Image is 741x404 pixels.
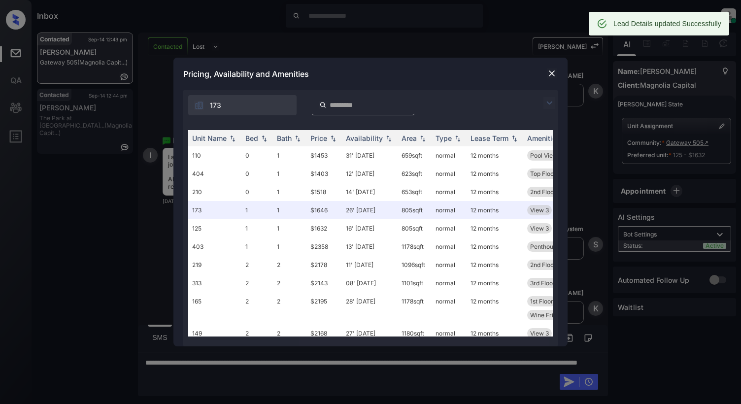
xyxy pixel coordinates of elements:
td: 12 months [467,237,523,256]
td: $2178 [306,256,342,274]
span: 1st Floor [530,298,553,305]
td: normal [432,324,467,342]
td: normal [432,292,467,324]
span: View 3 [530,206,549,214]
td: normal [432,219,467,237]
td: $1646 [306,201,342,219]
td: 403 [188,237,241,256]
td: normal [432,165,467,183]
span: 2nd Floor [530,188,556,196]
span: Penthouse [530,243,560,250]
td: 31' [DATE] [342,146,398,165]
td: 2 [273,274,306,292]
td: 623 sqft [398,165,432,183]
td: normal [432,183,467,201]
span: View 3 [530,225,549,232]
td: 12' [DATE] [342,165,398,183]
img: sorting [418,135,428,142]
td: 12 months [467,292,523,324]
td: 12 months [467,274,523,292]
td: 16' [DATE] [342,219,398,237]
td: 404 [188,165,241,183]
img: sorting [453,135,463,142]
div: Lead Details updated Successfully [613,15,721,33]
td: 2 [241,292,273,324]
td: 149 [188,324,241,342]
td: $2143 [306,274,342,292]
div: Price [310,134,327,142]
div: Type [436,134,452,142]
img: sorting [259,135,269,142]
td: 12 months [467,219,523,237]
td: normal [432,201,467,219]
td: 1178 sqft [398,292,432,324]
td: 2 [241,274,273,292]
td: 2 [241,256,273,274]
div: Availability [346,134,383,142]
span: 2nd Floor [530,261,556,269]
td: 12 months [467,324,523,342]
div: Area [402,134,417,142]
td: normal [432,256,467,274]
td: 1 [273,219,306,237]
td: 313 [188,274,241,292]
td: $1403 [306,165,342,183]
td: 1096 sqft [398,256,432,274]
td: 2 [273,324,306,342]
td: 12 months [467,183,523,201]
td: 12 months [467,201,523,219]
div: Pricing, Availability and Amenities [173,58,568,90]
td: 27' [DATE] [342,324,398,342]
td: normal [432,274,467,292]
td: 805 sqft [398,201,432,219]
td: normal [432,146,467,165]
td: 13' [DATE] [342,237,398,256]
td: 12 months [467,165,523,183]
td: 1 [241,201,273,219]
td: 210 [188,183,241,201]
div: Lease Term [471,134,508,142]
td: 2 [273,292,306,324]
img: close [547,68,557,78]
td: 0 [241,165,273,183]
td: $2195 [306,292,342,324]
td: 110 [188,146,241,165]
img: sorting [228,135,237,142]
td: $2358 [306,237,342,256]
td: $1453 [306,146,342,165]
span: 3rd Floor [530,279,555,287]
td: normal [432,237,467,256]
div: Amenities [527,134,560,142]
td: 1101 sqft [398,274,432,292]
td: 14' [DATE] [342,183,398,201]
span: 173 [210,100,221,111]
div: Bed [245,134,258,142]
td: 26' [DATE] [342,201,398,219]
td: 1 [273,146,306,165]
span: Wine Fridge [530,311,564,319]
td: 1 [273,165,306,183]
td: 1 [241,237,273,256]
img: icon-zuma [543,97,555,109]
div: Bath [277,134,292,142]
td: 805 sqft [398,219,432,237]
td: 2 [273,256,306,274]
td: 219 [188,256,241,274]
td: 0 [241,146,273,165]
td: 1 [273,183,306,201]
td: 1 [273,201,306,219]
span: Pool View [530,152,558,159]
td: $1518 [306,183,342,201]
td: $1632 [306,219,342,237]
img: icon-zuma [194,101,204,110]
td: 659 sqft [398,146,432,165]
td: 1 [241,219,273,237]
td: 125 [188,219,241,237]
img: sorting [328,135,338,142]
span: Top Floor [530,170,556,177]
img: icon-zuma [319,101,327,109]
span: View 3 [530,330,549,337]
td: 12 months [467,146,523,165]
td: 12 months [467,256,523,274]
td: 1 [273,237,306,256]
